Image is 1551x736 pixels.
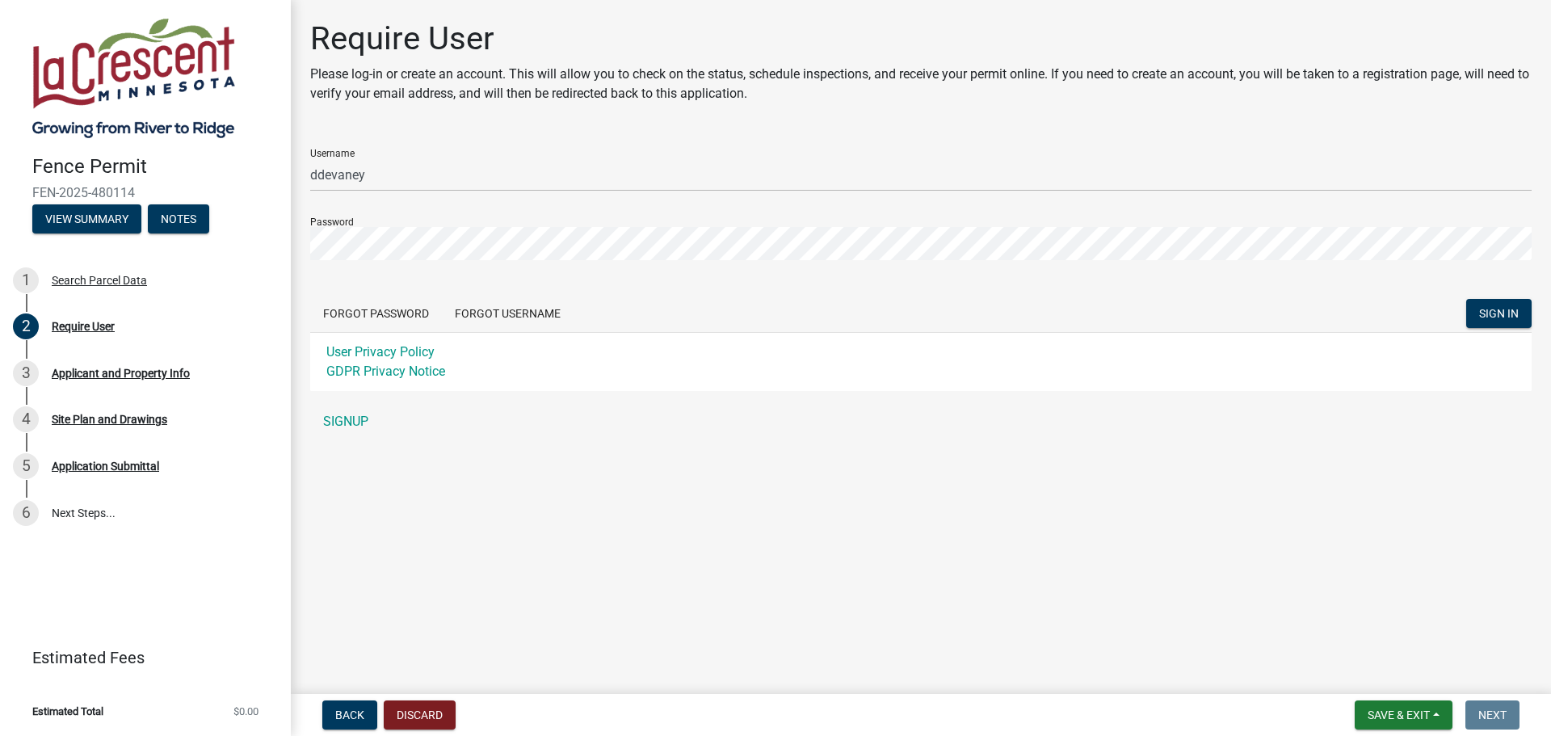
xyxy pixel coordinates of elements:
a: SIGNUP [310,406,1532,438]
img: City of La Crescent, Minnesota [32,17,235,138]
p: Please log-in or create an account. This will allow you to check on the status, schedule inspecti... [310,65,1532,103]
button: Forgot Username [442,299,574,328]
span: Next [1478,709,1507,721]
button: View Summary [32,204,141,233]
button: Forgot Password [310,299,442,328]
div: Application Submittal [52,461,159,472]
span: Estimated Total [32,706,103,717]
button: Discard [384,700,456,730]
span: Save & Exit [1368,709,1430,721]
button: Notes [148,204,209,233]
div: Require User [52,321,115,332]
button: SIGN IN [1466,299,1532,328]
h4: Fence Permit [32,155,278,179]
div: Site Plan and Drawings [52,414,167,425]
wm-modal-confirm: Summary [32,213,141,226]
h1: Require User [310,19,1532,58]
button: Save & Exit [1355,700,1452,730]
span: SIGN IN [1479,307,1519,320]
span: FEN-2025-480114 [32,185,258,200]
a: User Privacy Policy [326,344,435,360]
button: Next [1465,700,1519,730]
wm-modal-confirm: Notes [148,213,209,226]
div: 3 [13,360,39,386]
div: 1 [13,267,39,293]
a: Estimated Fees [13,641,265,674]
div: Applicant and Property Info [52,368,190,379]
div: 5 [13,453,39,479]
div: 4 [13,406,39,432]
div: 2 [13,313,39,339]
div: 6 [13,500,39,526]
div: Search Parcel Data [52,275,147,286]
button: Back [322,700,377,730]
span: $0.00 [233,706,258,717]
span: Back [335,709,364,721]
a: GDPR Privacy Notice [326,364,445,379]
